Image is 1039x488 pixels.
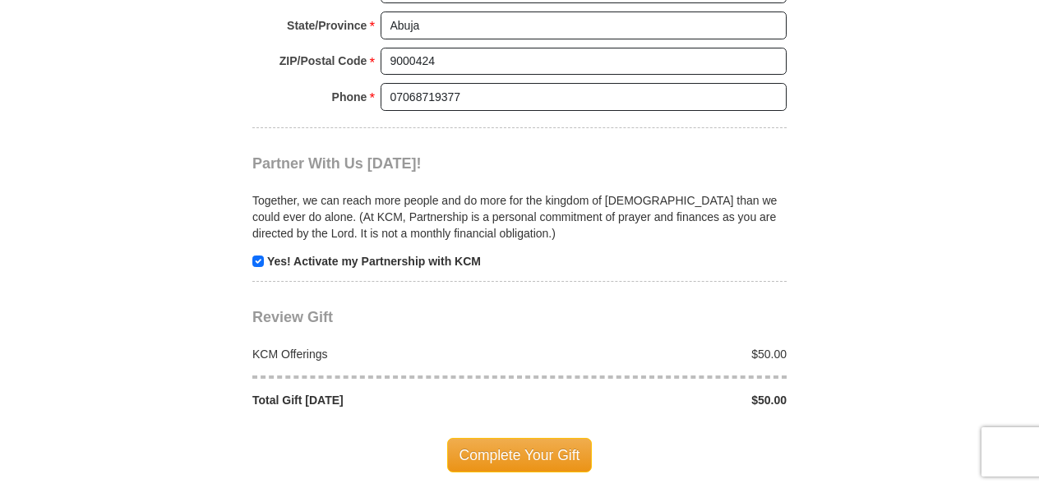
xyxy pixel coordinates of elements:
strong: Yes! Activate my Partnership with KCM [267,255,481,268]
p: Together, we can reach more people and do more for the kingdom of [DEMOGRAPHIC_DATA] than we coul... [252,192,787,242]
div: KCM Offerings [244,346,520,362]
span: Review Gift [252,309,333,325]
strong: ZIP/Postal Code [279,49,367,72]
strong: Phone [332,85,367,108]
span: Partner With Us [DATE]! [252,155,422,172]
div: $50.00 [519,346,796,362]
div: Total Gift [DATE] [244,392,520,408]
strong: State/Province [287,14,367,37]
span: Complete Your Gift [447,438,593,472]
div: $50.00 [519,392,796,408]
